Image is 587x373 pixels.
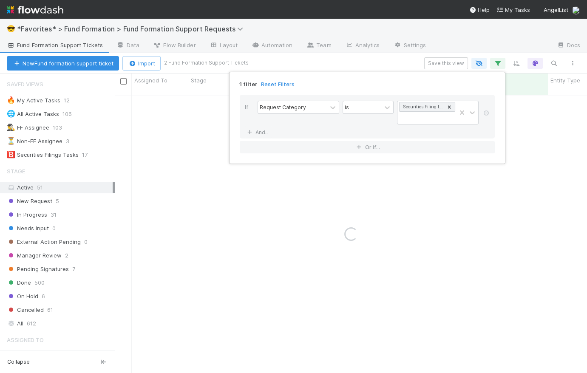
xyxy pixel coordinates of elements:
div: Request Category [260,103,306,111]
div: If [245,101,258,126]
span: 1 filter [239,81,258,88]
button: Or if... [240,141,495,153]
div: is [345,103,349,111]
div: Securities Filing Inquiry [400,102,445,111]
a: Reset Filters [261,81,295,88]
a: And.. [245,126,272,138]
